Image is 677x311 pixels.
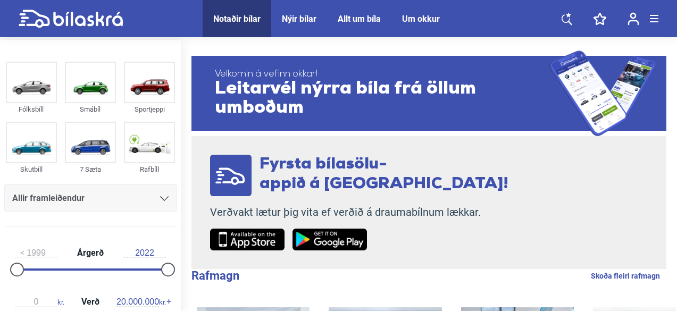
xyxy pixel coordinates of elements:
[628,12,639,26] img: user-login.svg
[116,297,166,307] span: kr.
[215,80,549,118] span: Leitarvél nýrra bíla frá öllum umboðum
[79,298,102,306] span: Verð
[213,14,261,24] a: Notaðir bílar
[260,156,508,192] span: Fyrsta bílasölu- appið á [GEOGRAPHIC_DATA]!
[65,163,116,175] div: 7 Sæta
[210,206,508,219] p: Verðvakt lætur þig vita ef verðið á draumabílnum lækkar.
[6,103,57,115] div: Fólksbíll
[65,103,116,115] div: Smábíl
[338,14,381,24] a: Allt um bíla
[124,163,175,175] div: Rafbíll
[591,269,660,283] a: Skoða fleiri rafmagn
[282,14,316,24] a: Nýir bílar
[74,249,106,257] span: Árgerð
[6,163,57,175] div: Skutbíll
[191,269,239,282] b: Rafmagn
[12,191,85,206] span: Allir framleiðendur
[215,69,549,80] span: Velkomin á vefinn okkar!
[124,103,175,115] div: Sportjeppi
[402,14,440,24] a: Um okkur
[191,51,666,136] a: Velkomin á vefinn okkar!Leitarvél nýrra bíla frá öllum umboðum
[15,297,64,307] span: kr.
